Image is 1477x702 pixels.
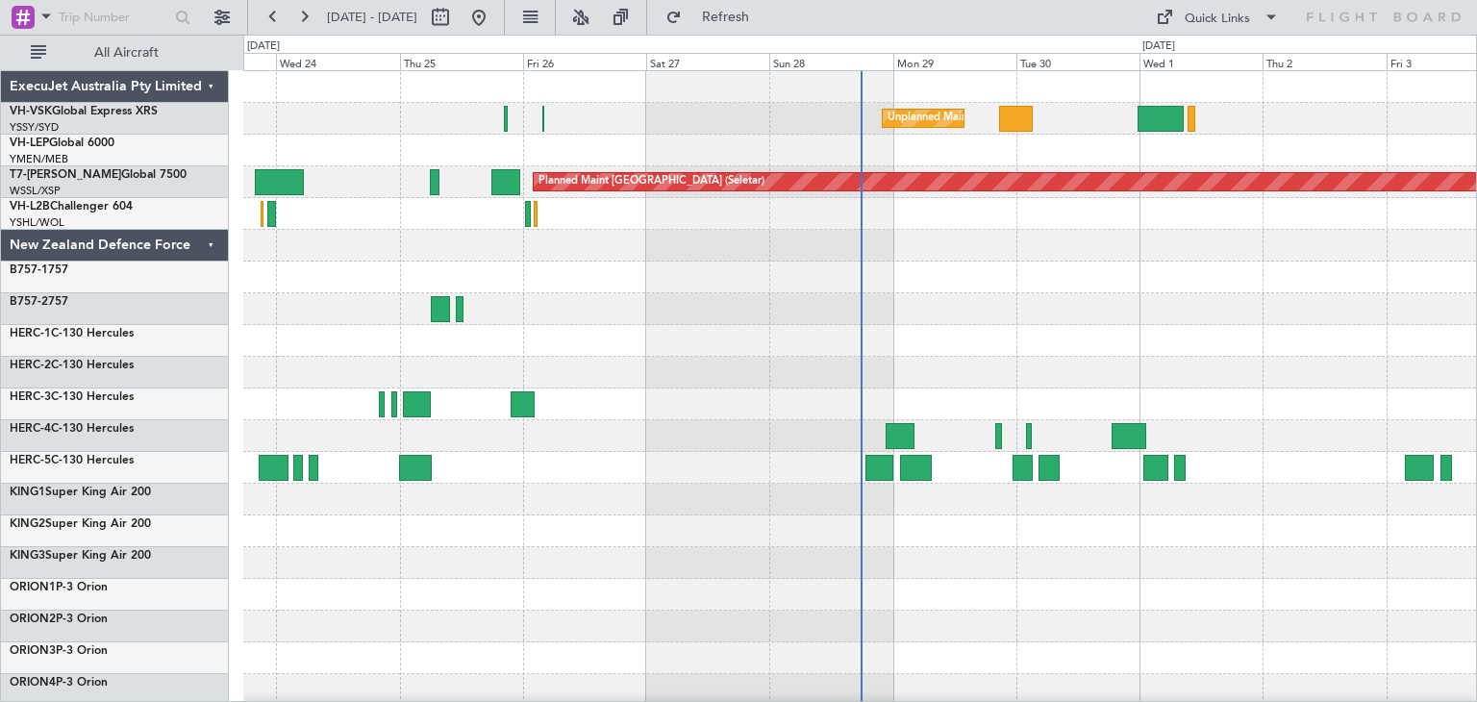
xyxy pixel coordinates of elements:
span: KING2 [10,518,45,530]
a: KING1Super King Air 200 [10,487,151,498]
a: ORION1P-3 Orion [10,582,108,593]
a: ORION2P-3 Orion [10,614,108,625]
div: Thu 25 [400,53,523,70]
a: KING3Super King Air 200 [10,550,151,562]
a: WSSL/XSP [10,184,61,198]
div: [DATE] [1142,38,1175,55]
a: HERC-2C-130 Hercules [10,360,134,371]
span: B757-1 [10,264,48,276]
span: All Aircraft [50,46,203,60]
a: HERC-5C-130 Hercules [10,455,134,466]
span: KING3 [10,550,45,562]
button: Refresh [657,2,772,33]
a: KING2Super King Air 200 [10,518,151,530]
span: VH-LEP [10,138,49,149]
div: Sat 27 [646,53,769,70]
a: B757-1757 [10,264,68,276]
a: HERC-3C-130 Hercules [10,391,134,403]
span: B757-2 [10,296,48,308]
span: HERC-1 [10,328,51,339]
div: Thu 2 [1263,53,1386,70]
a: HERC-4C-130 Hercules [10,423,134,435]
span: HERC-5 [10,455,51,466]
span: [DATE] - [DATE] [327,9,417,26]
span: ORION2 [10,614,56,625]
a: ORION4P-3 Orion [10,677,108,689]
a: T7-[PERSON_NAME]Global 7500 [10,169,187,181]
span: KING1 [10,487,45,498]
a: YSSY/SYD [10,120,59,135]
div: [DATE] [247,38,280,55]
div: Sun 28 [769,53,892,70]
a: YMEN/MEB [10,152,68,166]
div: Planned Maint [GEOGRAPHIC_DATA] (Seletar) [538,167,764,196]
span: HERC-2 [10,360,51,371]
div: Tue 30 [1016,53,1139,70]
span: ORION1 [10,582,56,593]
a: VH-L2BChallenger 604 [10,201,133,213]
a: VH-LEPGlobal 6000 [10,138,114,149]
span: T7-[PERSON_NAME] [10,169,121,181]
div: Quick Links [1185,10,1250,29]
button: Quick Links [1146,2,1289,33]
a: ORION3P-3 Orion [10,645,108,657]
div: Wed 24 [276,53,399,70]
a: YSHL/WOL [10,215,64,230]
span: VH-VSK [10,106,52,117]
span: HERC-4 [10,423,51,435]
div: Mon 29 [893,53,1016,70]
div: Fri 26 [523,53,646,70]
a: B757-2757 [10,296,68,308]
button: All Aircraft [21,38,209,68]
input: Trip Number [59,3,169,32]
div: Wed 1 [1139,53,1263,70]
span: ORION4 [10,677,56,689]
span: Refresh [686,11,766,24]
span: ORION3 [10,645,56,657]
div: Unplanned Maint Sydney ([PERSON_NAME] Intl) [888,104,1124,133]
a: VH-VSKGlobal Express XRS [10,106,158,117]
span: HERC-3 [10,391,51,403]
a: HERC-1C-130 Hercules [10,328,134,339]
span: VH-L2B [10,201,50,213]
